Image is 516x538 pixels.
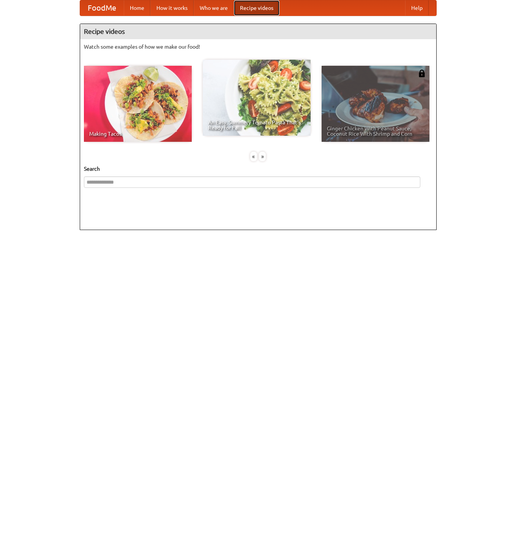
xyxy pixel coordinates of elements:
div: » [259,152,266,161]
a: Recipe videos [234,0,279,16]
h5: Search [84,165,432,173]
a: Home [124,0,150,16]
p: Watch some examples of how we make our food! [84,43,432,51]
span: Making Tacos [89,131,186,136]
a: How it works [150,0,194,16]
a: Help [405,0,429,16]
span: An Easy, Summery Tomato Pasta That's Ready for Fall [208,120,305,130]
a: Making Tacos [84,66,192,142]
a: An Easy, Summery Tomato Pasta That's Ready for Fall [203,60,311,136]
img: 483408.png [418,70,426,77]
a: FoodMe [80,0,124,16]
div: « [250,152,257,161]
h4: Recipe videos [80,24,436,39]
a: Who we are [194,0,234,16]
